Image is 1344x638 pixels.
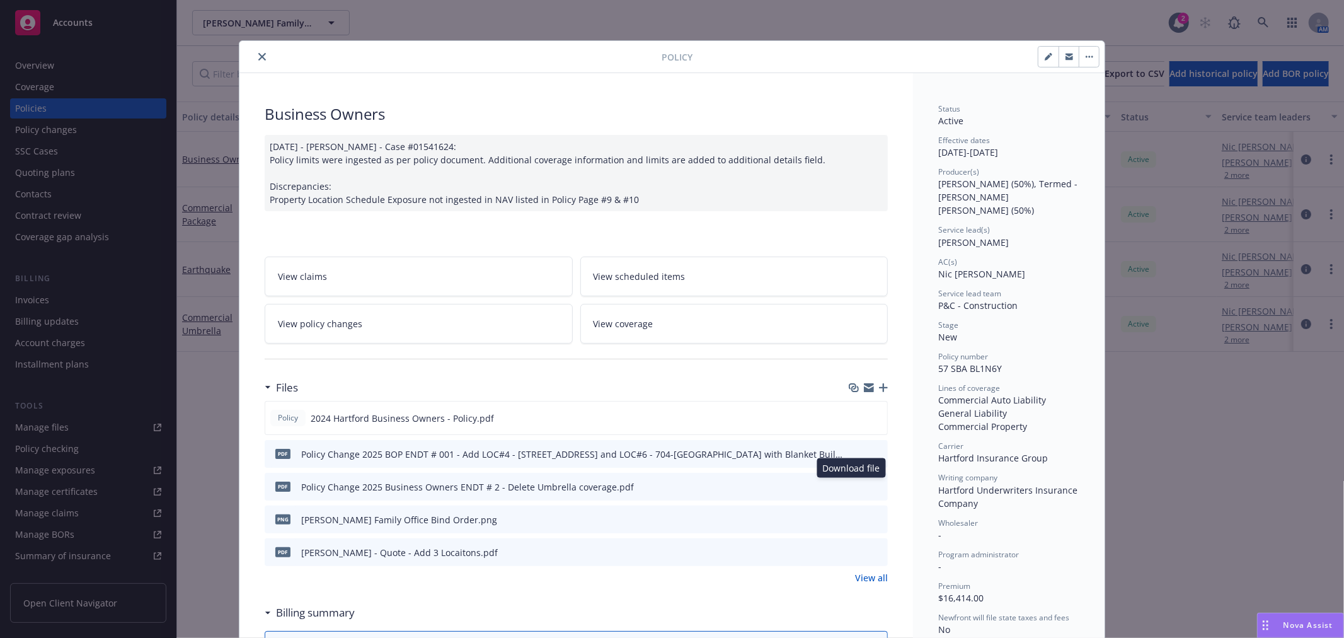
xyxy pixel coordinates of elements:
div: Download file [817,458,886,478]
a: View all [855,571,888,584]
span: Newfront will file state taxes and fees [938,612,1069,623]
span: Premium [938,581,970,591]
div: Files [265,380,298,396]
span: Program administrator [938,549,1019,560]
span: Service lead(s) [938,224,990,235]
a: View scheduled items [580,257,888,296]
span: Active [938,115,963,127]
span: 2024 Hartford Business Owners - Policy.pdf [311,412,494,425]
a: View policy changes [265,304,573,344]
span: pdf [275,547,290,557]
div: Billing summary [265,605,355,621]
span: View scheduled items [594,270,686,283]
span: Hartford Underwriters Insurance Company [938,484,1080,509]
span: Policy [662,50,692,64]
span: Policy [275,412,301,424]
span: Carrier [938,441,963,451]
button: preview file [871,448,883,461]
h3: Billing summary [276,605,355,621]
div: Commercial Auto Liability [938,393,1079,407]
div: [DATE] - [PERSON_NAME] - Case #01541624: Policy limits were ingested as per policy document. Addi... [265,135,888,211]
span: - [938,560,941,572]
span: View policy changes [278,317,362,330]
div: Policy Change 2025 BOP ENDT # 001 - Add LOC#4 - [STREET_ADDRESS] and LOC#6 - 704-[GEOGRAPHIC_DATA... [301,448,846,461]
span: Policy number [938,351,988,362]
span: Service lead team [938,288,1001,299]
h3: Files [276,380,298,396]
button: close [255,49,270,64]
button: download file [851,513,861,526]
button: download file [851,546,861,559]
button: preview file [871,546,883,559]
a: View claims [265,257,573,296]
button: preview file [871,513,883,526]
span: png [275,514,290,524]
div: [PERSON_NAME] Family Office Bind Order.png [301,513,497,526]
span: View claims [278,270,327,283]
span: New [938,331,957,343]
div: Policy Change 2025 Business Owners ENDT # 2 - Delete Umbrella coverage.pdf [301,480,634,494]
button: preview file [871,412,882,425]
span: Nova Assist [1284,620,1333,630]
span: pdf [275,482,290,491]
button: preview file [871,480,883,494]
div: General Liability [938,407,1079,420]
span: P&C - Construction [938,299,1018,311]
span: Hartford Insurance Group [938,452,1048,464]
span: - [938,529,941,541]
span: [PERSON_NAME] [938,236,1009,248]
span: View coverage [594,317,653,330]
div: Commercial Property [938,420,1079,433]
button: download file [851,480,861,494]
button: download file [851,412,861,425]
span: Producer(s) [938,166,979,177]
span: AC(s) [938,257,957,267]
span: Wholesaler [938,518,978,528]
a: View coverage [580,304,888,344]
span: Stage [938,320,958,330]
div: Drag to move [1258,613,1273,637]
span: 57 SBA BL1N6Y [938,362,1002,374]
span: [PERSON_NAME] (50%), Termed - [PERSON_NAME] [PERSON_NAME] (50%) [938,178,1080,216]
span: pdf [275,449,290,458]
button: Nova Assist [1257,613,1344,638]
span: Writing company [938,472,997,483]
div: [PERSON_NAME] - Quote - Add 3 Locaitons.pdf [301,546,498,559]
span: Lines of coverage [938,383,1000,393]
span: No [938,623,950,635]
div: [DATE] - [DATE] [938,135,1079,159]
span: Nic [PERSON_NAME] [938,268,1025,280]
div: Business Owners [265,103,888,125]
span: $16,414.00 [938,592,984,604]
span: Effective dates [938,135,990,146]
button: download file [851,448,861,461]
span: Status [938,103,960,114]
